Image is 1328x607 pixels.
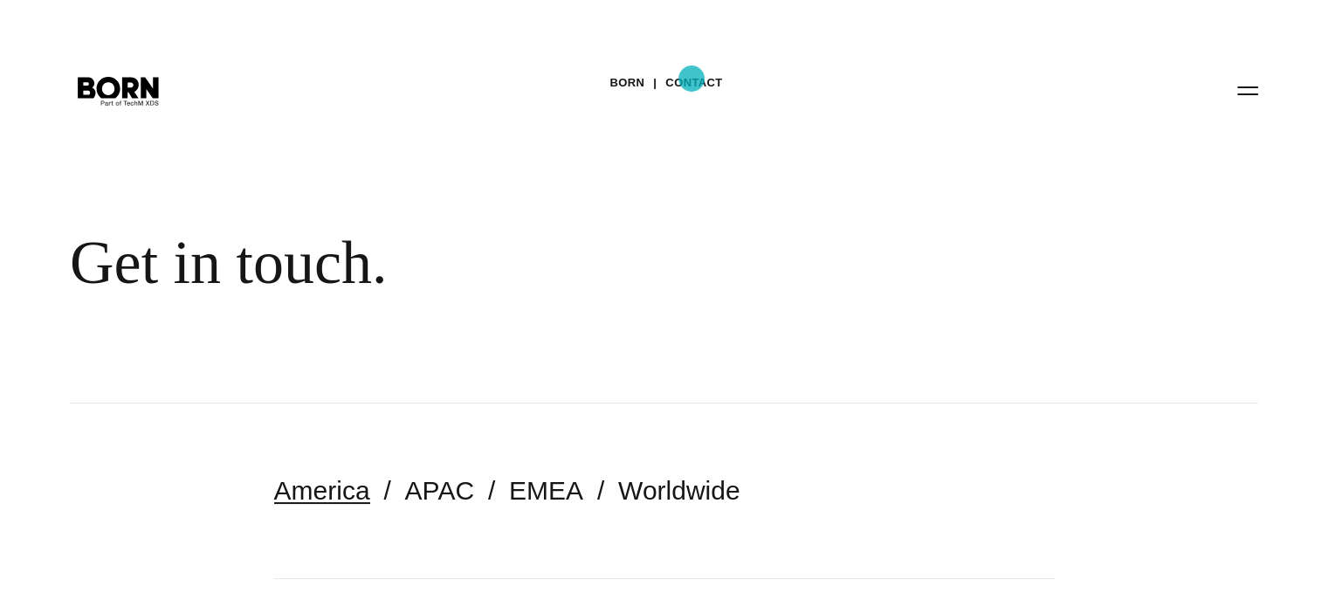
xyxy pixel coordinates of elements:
[70,227,1065,299] div: Get in touch.
[618,476,740,505] a: Worldwide
[609,70,644,96] a: BORN
[405,476,474,505] a: APAC
[274,476,370,505] a: America
[665,70,722,96] a: Contact
[509,476,583,505] a: EMEA
[1227,72,1269,108] button: Open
